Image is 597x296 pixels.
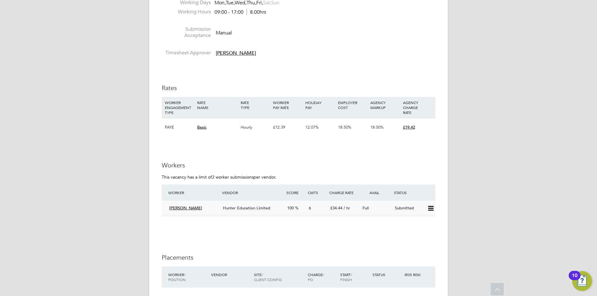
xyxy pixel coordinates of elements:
div: Submitted [392,203,425,213]
div: WORKER PAY RATE [271,97,304,113]
div: EMPLOYER COST [336,97,369,113]
div: 09:00 - 17:00 [215,9,266,16]
div: Site [252,269,306,285]
span: £34.44 [330,205,342,211]
span: / Position [168,272,186,282]
div: Worker [167,269,210,285]
label: Working Hours [162,9,211,15]
span: £19.42 [403,125,415,130]
div: Score [285,187,306,198]
button: Open Resource Center, 10 new notifications [572,271,592,291]
em: 3 worker submissions [212,174,253,180]
div: IR35 Risk [403,269,424,280]
span: 18.50% [338,125,351,130]
div: Vendor [210,269,252,280]
div: Hourly [239,118,271,136]
div: AGENCY MARKUP [369,97,401,113]
span: [PERSON_NAME] [169,205,202,211]
div: Cmts [306,187,328,198]
div: Status [371,269,403,280]
div: Vendor [220,187,285,198]
h3: Placements [162,253,435,262]
div: RATE TYPE [239,97,271,113]
span: / PO [308,272,324,282]
span: Hunter Education Limited [223,205,270,211]
div: PAYE [163,118,196,136]
span: / Client Config [254,272,282,282]
span: Manual [216,30,232,36]
div: Charge [306,269,339,285]
span: 6 [309,205,311,211]
div: Status [392,187,435,198]
span: [PERSON_NAME] [216,50,256,56]
label: Submission Acceptance [162,26,211,39]
span: Full [363,205,369,211]
div: £12.39 [271,118,304,136]
h3: Rates [162,84,435,92]
label: Timesheet Approver [162,50,211,56]
div: Start [339,269,371,285]
div: Charge Rate [328,187,360,198]
div: RATE NAME [196,97,239,113]
div: AGENCY CHARGE RATE [401,97,434,118]
div: WORKER ENGAGEMENT TYPE [163,97,196,118]
span: 100 [287,205,294,211]
span: / Finish [340,272,352,282]
span: 8.00hrs [247,9,266,15]
p: This vacancy has a limit of per vendor. [162,174,435,180]
div: HOLIDAY PAY [304,97,336,113]
div: Worker [167,187,220,198]
span: / hr [344,205,350,211]
span: 12.07% [305,125,319,130]
span: Basic [197,125,206,130]
span: 18.00% [370,125,384,130]
div: 10 [572,276,577,284]
div: Avail [360,187,392,198]
h3: Workers [162,161,435,169]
